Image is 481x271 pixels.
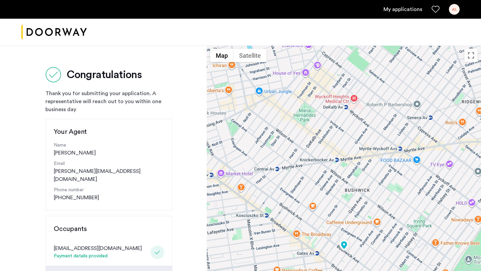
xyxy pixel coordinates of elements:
[54,252,142,260] div: Payment details provided
[54,167,164,183] a: [PERSON_NAME][EMAIL_ADDRESS][DOMAIN_NAME]
[21,20,87,45] a: Cazamio logo
[464,49,478,62] button: Toggle fullscreen view
[54,224,164,234] h3: Occupants
[54,142,164,149] p: Name
[54,194,99,202] a: [PHONE_NUMBER]
[54,244,142,252] div: [EMAIL_ADDRESS][DOMAIN_NAME]
[54,160,164,167] p: Email
[21,20,87,45] img: logo
[54,142,164,157] div: [PERSON_NAME]
[54,187,164,194] p: Phone number
[67,68,142,81] h2: Congratulations
[449,4,460,15] div: AL
[383,5,422,13] a: My application
[210,49,233,62] button: Show street map
[233,49,267,62] button: Show satellite imagery
[54,127,164,137] h3: Your Agent
[45,89,172,113] div: Thank you for submitting your application. A representative will reach out to you within one busi...
[432,5,440,13] a: Favorites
